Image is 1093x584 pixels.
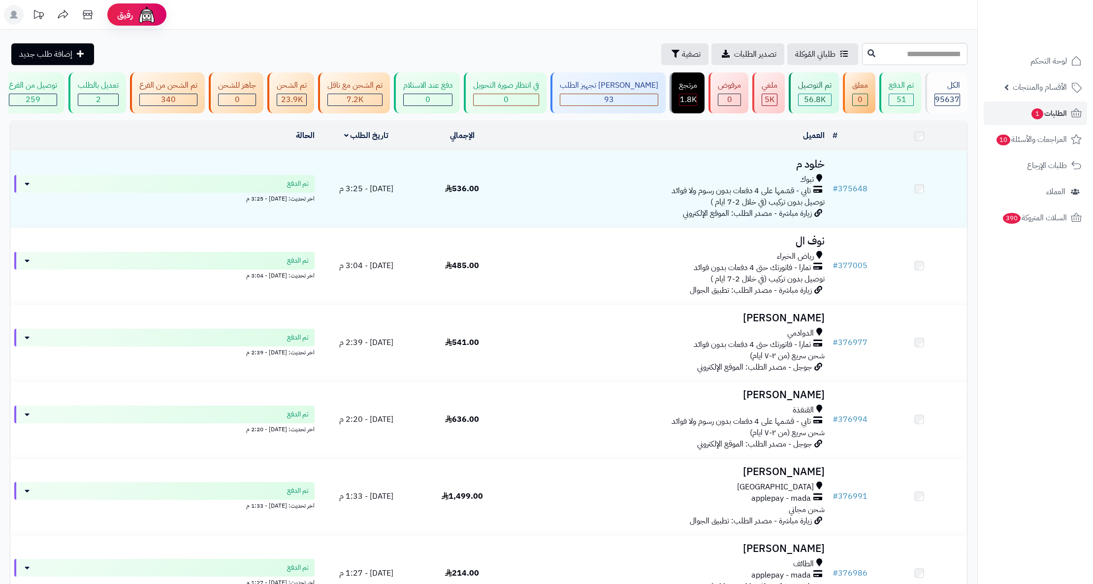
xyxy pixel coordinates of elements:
[793,405,814,416] span: القنفذة
[287,179,309,189] span: تم الدفع
[833,183,868,195] a: #375648
[833,337,838,348] span: #
[682,48,701,60] span: تصفية
[327,80,383,91] div: تم الشحن مع ناقل
[514,236,825,247] h3: نوف ال
[66,72,128,113] a: تعديل بالطلب 2
[548,72,668,113] a: [PERSON_NAME] تجهيز الطلب 93
[287,563,309,573] span: تم الدفع
[277,94,306,105] div: 23908
[984,154,1087,177] a: طلبات الإرجاع
[14,346,315,357] div: اخر تحديث: [DATE] - 2:39 م
[462,72,548,113] a: في انتظار صورة التحويل 0
[923,72,969,113] a: الكل95637
[707,72,750,113] a: مرفوض 0
[296,130,315,141] a: الحالة
[787,328,814,339] span: الدوادمي
[841,72,877,113] a: معلق 0
[339,260,393,272] span: [DATE] - 3:04 م
[339,183,393,195] span: [DATE] - 3:25 م
[672,416,811,427] span: تابي - قسّمها على 4 دفعات بدون رسوم ولا فوائد
[277,80,307,91] div: تم الشحن
[777,251,814,262] span: رياض الخبراء
[734,48,776,60] span: تصدير الطلبات
[445,260,479,272] span: 485.00
[560,80,658,91] div: [PERSON_NAME] تجهيز الطلب
[727,94,732,105] span: 0
[1030,106,1067,120] span: الطلبات
[514,312,825,324] h3: [PERSON_NAME]
[710,273,825,285] span: توصيل بدون تركيب (في خلال 2-7 ايام )
[316,72,392,113] a: تم الشحن مع ناقل 7.2K
[287,410,309,419] span: تم الدفع
[26,5,51,27] a: تحديثات المنصة
[504,94,509,105] span: 0
[347,94,363,105] span: 7.2K
[328,94,382,105] div: 7223
[718,94,740,105] div: 0
[750,427,825,439] span: شحن سريع (من ٢-٧ ايام)
[26,94,40,105] span: 259
[78,94,118,105] div: 2
[833,183,838,195] span: #
[697,361,812,373] span: جوجل - مصدر الطلب: الموقع الإلكتروني
[668,72,707,113] a: مرتجع 1.8K
[9,80,57,91] div: توصيل من الفرع
[718,80,741,91] div: مرفوض
[218,80,256,91] div: جاهز للشحن
[853,94,868,105] div: 0
[287,256,309,266] span: تم الدفع
[833,260,838,272] span: #
[287,333,309,343] span: تم الدفع
[833,567,838,579] span: #
[710,196,825,208] span: توصيل بدون تركيب (في خلال 2-7 ايام )
[219,94,256,105] div: 0
[996,133,1067,146] span: المراجعات والأسئلة
[140,94,197,105] div: 340
[803,130,825,141] a: العميل
[984,102,1087,125] a: الطلبات1
[514,159,825,170] h3: خلود م
[1027,159,1067,172] span: طلبات الإرجاع
[445,183,479,195] span: 536.00
[137,5,157,25] img: ai-face.png
[1013,80,1067,94] span: الأقسام والمنتجات
[445,413,479,425] span: 636.00
[798,80,832,91] div: تم التوصيل
[445,337,479,348] span: 541.00
[997,135,1010,145] span: 10
[787,72,841,113] a: تم التوصيل 56.8K
[339,337,393,348] span: [DATE] - 2:39 م
[789,504,825,515] span: شحن مجاني
[392,72,462,113] a: دفع عند الاستلام 0
[450,130,475,141] a: الإجمالي
[833,490,868,502] a: #376991
[1030,54,1067,68] span: لوحة التحكم
[672,185,811,197] span: تابي - قسّمها على 4 دفعات بدون رسوم ولا فوائد
[287,486,309,496] span: تم الدفع
[11,43,94,65] a: إضافة طلب جديد
[404,94,452,105] div: 0
[14,193,315,203] div: اخر تحديث: [DATE] - 3:25 م
[897,94,906,105] span: 51
[117,9,133,21] span: رفيق
[265,72,316,113] a: تم الشحن 23.9K
[765,94,774,105] span: 5K
[445,567,479,579] span: 214.00
[1002,211,1067,225] span: السلات المتروكة
[793,558,814,570] span: الطائف
[78,80,119,91] div: تعديل بالطلب
[852,80,868,91] div: معلق
[96,94,101,105] span: 2
[403,80,452,91] div: دفع عند الاستلام
[514,389,825,401] h3: [PERSON_NAME]
[833,413,838,425] span: #
[984,128,1087,151] a: المراجعات والأسئلة10
[737,481,814,493] span: [GEOGRAPHIC_DATA]
[934,80,960,91] div: الكل
[235,94,240,105] span: 0
[679,80,697,91] div: مرتجع
[711,43,784,65] a: تصدير الطلبات
[1046,185,1065,199] span: العملاء
[889,80,914,91] div: تم الدفع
